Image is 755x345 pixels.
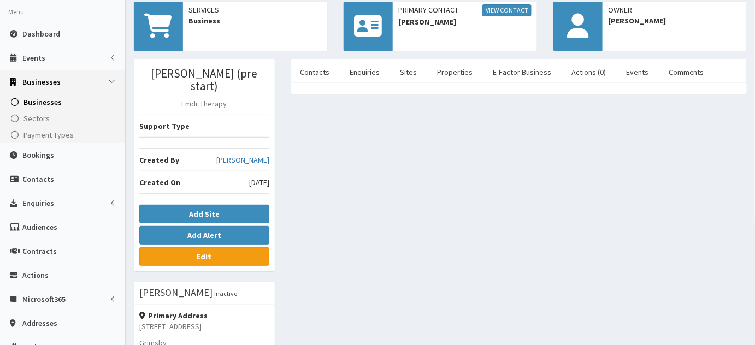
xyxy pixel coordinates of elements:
[608,15,741,26] span: [PERSON_NAME]
[341,61,388,84] a: Enquiries
[563,61,615,84] a: Actions (0)
[22,150,54,160] span: Bookings
[482,4,532,16] a: View Contact
[139,121,190,131] b: Support Type
[617,61,657,84] a: Events
[139,226,269,245] button: Add Alert
[398,16,532,27] span: [PERSON_NAME]
[189,209,220,219] b: Add Site
[291,61,338,84] a: Contacts
[139,247,269,266] a: Edit
[22,174,54,184] span: Contacts
[428,61,481,84] a: Properties
[139,177,180,187] b: Created On
[216,154,269,165] a: [PERSON_NAME]
[398,4,532,16] span: Primary Contact
[139,67,269,92] h3: [PERSON_NAME] (pre start)
[3,127,125,143] a: Payment Types
[22,29,60,39] span: Dashboard
[22,270,49,280] span: Actions
[608,4,741,15] span: Owner
[249,177,269,188] span: [DATE]
[188,4,322,15] span: Services
[3,110,125,127] a: Sectors
[139,321,269,332] p: [STREET_ADDRESS]
[23,97,62,107] span: Businesses
[139,98,269,109] p: Emdr Therapy
[22,198,54,208] span: Enquiries
[391,61,426,84] a: Sites
[139,155,179,165] b: Created By
[139,311,208,320] strong: Primary Address
[187,230,221,240] b: Add Alert
[22,53,45,63] span: Events
[188,15,322,26] span: Business
[23,114,50,123] span: Sectors
[22,318,57,328] span: Addresses
[22,77,61,87] span: Businesses
[22,222,57,232] span: Audiences
[23,130,74,140] span: Payment Types
[197,252,212,261] b: Edit
[660,61,713,84] a: Comments
[214,289,237,298] small: Inactive
[22,294,66,304] span: Microsoft365
[484,61,560,84] a: E-Factor Business
[139,288,213,298] h3: [PERSON_NAME]
[3,94,125,110] a: Businesses
[22,246,57,256] span: Contracts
